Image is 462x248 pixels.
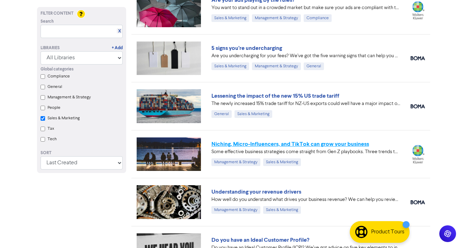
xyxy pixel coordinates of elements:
label: Tax [48,126,54,132]
img: wolters_kluwer [411,1,425,20]
div: Sales & Marketing [211,62,249,70]
div: Global categories [41,66,123,73]
a: Niching, Micro-Influencers, and TikTok can grow your business [211,141,369,148]
div: Some effective business strategies come straight from Gen Z playbooks. Three trends to help you c... [211,148,400,156]
label: People [48,105,60,111]
a: Lessening the impact of the new 15% US trade tariff [211,92,339,99]
div: Are you undercharging for your fees? We’ve got the five warning signs that can help you diagnose ... [211,52,400,60]
div: Management & Strategy [252,14,301,22]
div: Compliance [304,14,332,22]
div: Sort [41,150,123,156]
div: Filter Content [41,10,123,17]
div: General [304,62,324,70]
img: boma_accounting [411,200,425,204]
div: Sales & Marketing [234,110,272,118]
div: Sales & Marketing [211,14,249,22]
div: Sales & Marketing [263,158,301,166]
label: Tech [48,136,57,142]
div: Libraries [41,45,60,51]
label: General [48,84,62,90]
div: Management & Strategy [252,62,301,70]
div: The newly increased 15% trade tariff for NZ-US exports could well have a major impact on your mar... [211,100,400,107]
div: Management & Strategy [211,206,260,214]
a: + Add [112,45,123,51]
div: How well do you understand what drives your business revenue? We can help you review your numbers... [211,196,400,203]
label: Compliance [48,73,70,80]
div: Sales & Marketing [263,206,301,214]
a: 5 signs you’re undercharging [211,45,282,52]
img: boma_accounting [411,56,425,60]
img: boma [411,104,425,108]
a: Understanding your revenue drivers [211,188,301,195]
label: Management & Strategy [48,94,91,100]
a: X [118,29,121,34]
div: General [211,110,232,118]
label: Sales & Marketing [48,115,80,121]
img: wolters_kluwer [411,145,425,163]
div: Management & Strategy [211,158,260,166]
span: Search [41,18,54,25]
div: You want to stand out in a crowded market but make sure your ads are compliant with the rules. Fi... [211,4,400,12]
iframe: Chat Widget [427,215,462,248]
a: Do you have an Ideal Customer Profile? [211,236,309,243]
